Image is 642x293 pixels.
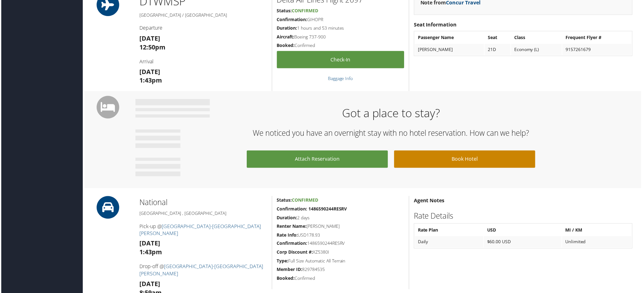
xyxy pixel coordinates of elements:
strong: Booked: [277,276,295,282]
td: [PERSON_NAME] [415,44,485,55]
td: $60.00 USD [484,237,562,248]
strong: [DATE] [139,280,160,289]
strong: Confirmation: 1486590244RESRV [277,206,347,212]
td: Unlimited [563,237,633,248]
h5: 1 hours and 53 minutes [277,25,404,31]
a: Attach Reservation [246,151,388,168]
h5: USD178.93 [277,233,404,239]
strong: Renter Name: [277,224,307,230]
strong: [DATE] [139,34,160,43]
strong: Seat Information [414,21,457,28]
a: [GEOGRAPHIC_DATA]-[GEOGRAPHIC_DATA][PERSON_NAME] [139,264,263,278]
td: 21D [485,44,511,55]
h4: Arrival [139,58,267,65]
strong: Confirmation: [277,241,307,247]
h5: 2 days [277,215,404,221]
h5: 1486590244RESRV [277,241,404,247]
strong: Agent Notes [414,198,445,204]
strong: Type: [277,259,288,265]
strong: [DATE] [139,240,160,248]
h5: [PERSON_NAME] [277,224,404,230]
h5: 829784535 [277,267,404,273]
strong: Member ID: [277,267,302,273]
strong: Duration: [277,215,297,221]
h5: Confirmed [277,276,404,282]
strong: Rate Info: [277,233,298,238]
strong: Status: [277,8,292,14]
td: Economy (L) [512,44,563,55]
strong: 1:43pm [139,249,161,257]
strong: 12:50pm [139,43,165,51]
strong: Aircraft: [277,34,294,40]
th: USD [484,225,562,236]
strong: Confirmation: [277,16,307,22]
a: Book Hotel [394,151,536,168]
th: Frequent Flyer # [563,32,633,43]
a: [GEOGRAPHIC_DATA]-[GEOGRAPHIC_DATA][PERSON_NAME] [139,223,261,237]
h5: [GEOGRAPHIC_DATA] / [GEOGRAPHIC_DATA] [139,12,267,18]
strong: Duration: [277,25,297,31]
h5: Boeing 737-900 [277,34,404,40]
h5: Confirmed [277,42,404,49]
strong: [DATE] [139,67,160,76]
strong: Booked: [277,42,295,48]
a: Check-in [277,51,404,68]
h2: National [139,198,267,208]
span: Confirmed [292,8,318,14]
strong: Corp Discount #: [277,250,313,256]
th: Rate Plan [415,225,484,236]
h5: GIHOPR [277,16,404,23]
span: Confirmed [292,198,318,204]
h2: Rate Details [414,211,634,222]
h5: XZ5380I [277,250,404,256]
strong: Status: [277,198,292,204]
h4: Pick-up @ [139,223,267,238]
th: MI / KM [563,225,633,236]
h5: Full Size Automatic All Terrain [277,259,404,265]
th: Class [512,32,563,43]
a: Baggage Info [328,76,353,82]
h4: Departure [139,24,267,31]
h4: Drop-off @ [139,264,267,278]
strong: 1:43pm [139,76,161,85]
th: Seat [485,32,511,43]
th: Passenger Name [415,32,485,43]
td: 9157261679 [563,44,633,55]
h5: [GEOGRAPHIC_DATA] , [GEOGRAPHIC_DATA] [139,211,267,217]
td: Daily [415,237,484,248]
